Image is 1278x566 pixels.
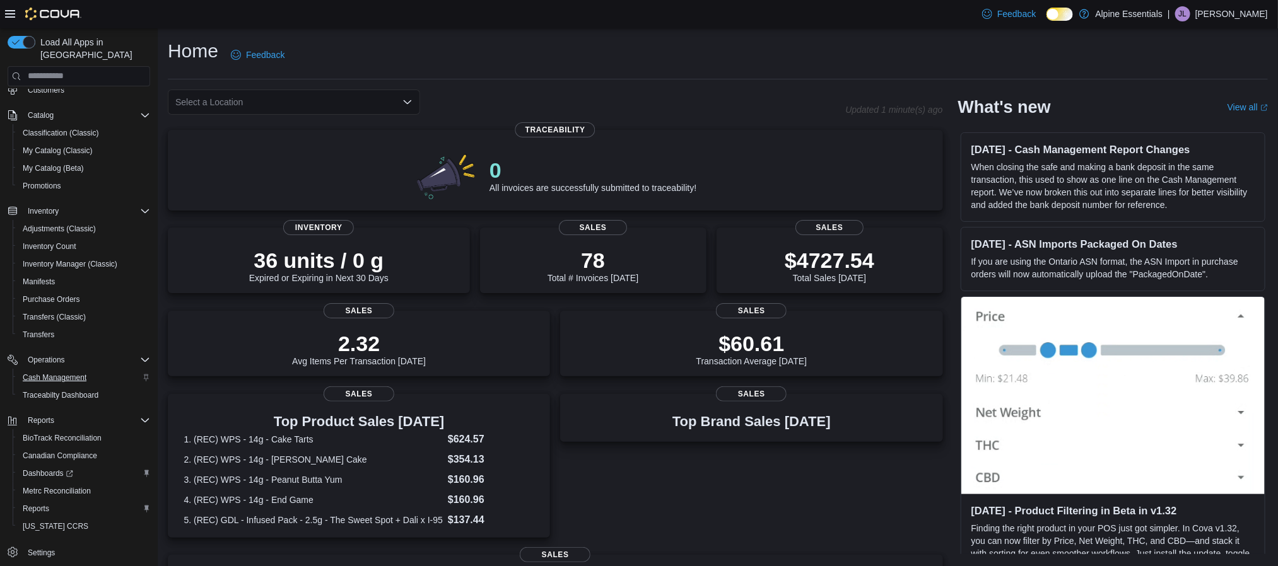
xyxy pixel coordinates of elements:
span: Canadian Compliance [18,448,150,463]
img: 0 [414,150,479,200]
button: Traceabilty Dashboard [13,386,155,404]
a: My Catalog (Beta) [18,161,89,176]
button: Catalog [3,107,155,124]
dt: 1. (REC) WPS - 14g - Cake Tarts [184,433,443,446]
h3: [DATE] - Cash Management Report Changes [971,143,1255,156]
div: All invoices are successfully submitted to traceability! [490,158,696,193]
h2: What's new [958,97,1051,117]
svg: External link [1260,104,1268,112]
span: Customers [23,82,150,98]
p: When closing the safe and making a bank deposit in the same transaction, this used to show as one... [971,161,1255,211]
button: Operations [3,351,155,369]
button: Customers [3,81,155,99]
img: Cova [25,8,81,20]
span: Dashboards [18,466,150,481]
a: Settings [23,545,60,560]
button: Catalog [23,108,59,123]
span: Adjustments (Classic) [23,224,96,234]
a: Reports [18,501,54,516]
span: Dashboards [23,468,73,478]
span: Purchase Orders [23,294,80,304]
p: Updated 1 minute(s) ago [845,105,942,115]
h3: Top Brand Sales [DATE] [672,414,831,429]
span: BioTrack Reconciliation [18,430,150,446]
button: My Catalog (Classic) [13,142,155,159]
input: Dark Mode [1046,8,1073,21]
span: Feedback [997,8,1036,20]
a: [US_STATE] CCRS [18,519,93,534]
span: Sales [324,303,394,318]
span: Metrc Reconciliation [23,486,91,496]
span: Inventory Count [18,239,150,254]
div: Transaction Average [DATE] [696,331,807,366]
a: View allExternal link [1228,102,1268,112]
span: JL [1179,6,1187,21]
span: [US_STATE] CCRS [23,521,88,531]
span: Promotions [18,178,150,193]
button: Adjustments (Classic) [13,220,155,238]
span: Classification (Classic) [23,128,99,138]
a: Promotions [18,178,66,193]
span: Catalog [28,110,54,120]
dt: 5. (REC) GDL - Infused Pack - 2.5g - The Sweet Spot + Dali x I-95 [184,514,443,526]
span: Inventory [28,206,59,216]
span: Customers [28,85,64,95]
span: Operations [23,352,150,367]
button: [US_STATE] CCRS [13,517,155,535]
a: Classification (Classic) [18,125,104,141]
dd: $137.44 [448,512,534,528]
div: Jaz Lorentzen [1175,6,1190,21]
p: [PERSON_NAME] [1195,6,1268,21]
span: Promotions [23,181,61,191]
span: Classification (Classic) [18,125,150,141]
a: Metrc Reconciliation [18,483,96,499]
div: Expired or Expiring in Next 30 Days [249,248,389,283]
button: Reports [13,500,155,517]
p: 36 units / 0 g [249,248,389,273]
span: Reports [23,413,150,428]
span: Traceabilty Dashboard [18,388,150,403]
a: Feedback [226,42,290,67]
a: Cash Management [18,370,91,385]
button: My Catalog (Beta) [13,159,155,177]
span: Cash Management [18,370,150,385]
a: Canadian Compliance [18,448,102,463]
dd: $160.96 [448,472,534,487]
span: Sales [559,220,627,235]
span: BioTrack Reconciliation [23,433,102,443]
p: 78 [548,248,638,273]
span: Operations [28,355,65,365]
span: My Catalog (Beta) [18,161,150,176]
span: My Catalog (Classic) [18,143,150,158]
span: Feedback [246,49,284,61]
span: Cash Management [23,373,86,383]
button: Transfers (Classic) [13,308,155,326]
h1: Home [168,38,218,64]
p: $60.61 [696,331,807,356]
span: Canadian Compliance [23,451,97,461]
span: Traceabilty Dashboard [23,390,98,400]
a: Transfers (Classic) [18,309,91,325]
p: Alpine Essentials [1096,6,1163,21]
button: Open list of options [402,97,413,107]
a: Adjustments (Classic) [18,221,101,236]
span: My Catalog (Beta) [23,163,84,173]
p: If you are using the Ontario ASN format, the ASN Import in purchase orders will now automatically... [971,255,1255,280]
a: Inventory Manager (Classic) [18,257,122,272]
button: Purchase Orders [13,291,155,308]
div: Avg Items Per Transaction [DATE] [292,331,426,366]
div: Total # Invoices [DATE] [548,248,638,283]
a: Feedback [977,1,1041,26]
a: Traceabilty Dashboard [18,388,103,403]
span: Sales [324,386,394,401]
button: Manifests [13,273,155,291]
a: BioTrack Reconciliation [18,430,107,446]
span: Sales [795,220,864,235]
button: Inventory Count [13,238,155,255]
p: $4727.54 [785,248,874,273]
span: Inventory Manager (Classic) [23,259,117,269]
span: Inventory [23,204,150,219]
a: Dashboards [18,466,78,481]
span: Transfers (Classic) [18,309,150,325]
button: Inventory [3,202,155,220]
